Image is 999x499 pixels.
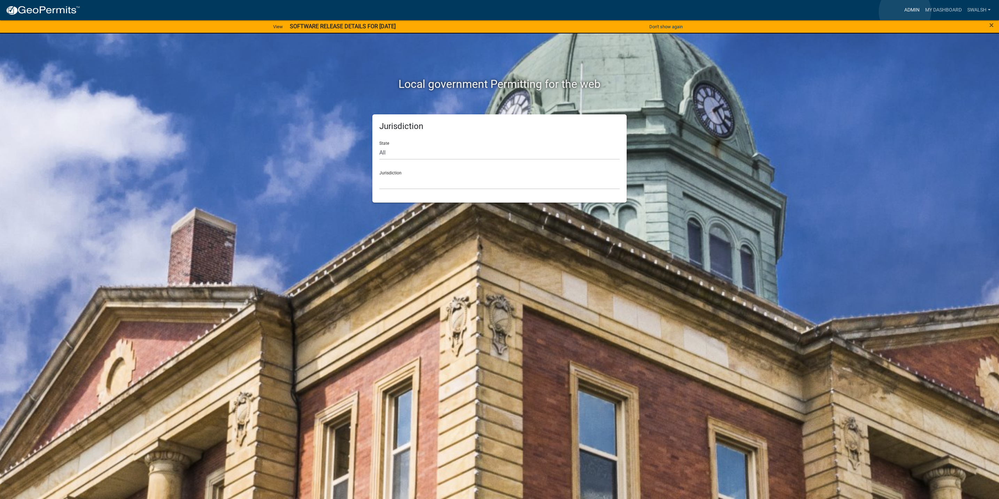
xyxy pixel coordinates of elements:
[922,3,965,17] a: My Dashboard
[965,3,993,17] a: swalsh
[989,21,994,29] button: Close
[901,3,922,17] a: Admin
[306,77,693,91] h2: Local government Permitting for the web
[270,21,286,32] a: View
[379,121,620,131] h5: Jurisdiction
[989,20,994,30] span: ×
[646,21,686,32] button: Don't show again
[290,23,396,30] strong: SOFTWARE RELEASE DETAILS FOR [DATE]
